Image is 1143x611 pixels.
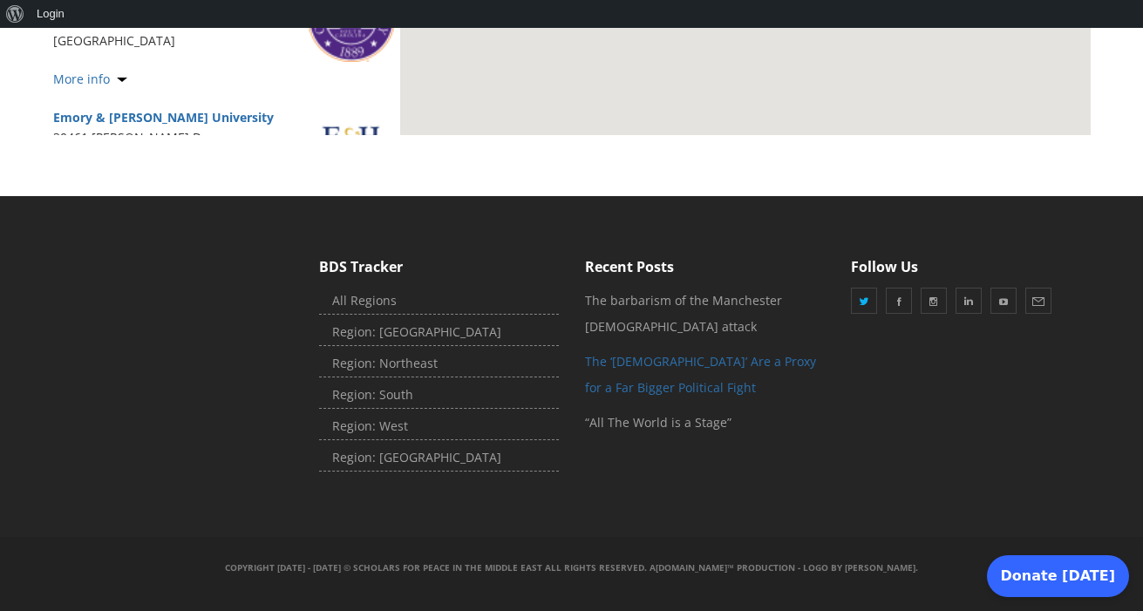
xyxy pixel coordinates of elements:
[319,319,559,346] a: Region: [GEOGRAPHIC_DATA]
[585,414,731,431] a: “All The World is a Stage”
[53,127,396,148] span: 30461 [PERSON_NAME] Dr
[319,288,559,315] a: All Regions
[308,113,395,200] img: Emory & Henry University
[851,257,1091,276] h5: Follow Us
[319,382,559,409] a: Region: South
[319,257,559,276] h5: BDS Tracker
[585,292,782,335] a: The barbarism of the Manchester [DEMOGRAPHIC_DATA] attack
[53,31,396,51] span: [GEOGRAPHIC_DATA]
[319,413,559,440] a: Region: West
[53,71,127,87] a: More info
[656,561,727,574] a: [DOMAIN_NAME]
[40,554,1104,580] div: Copyright [DATE] - [DATE] © Scholars For Peace in the Middle East All rights reserved. A ™ Produc...
[585,257,825,276] h5: Recent Posts
[319,350,559,377] a: Region: Northeast
[53,109,274,126] a: Emory & [PERSON_NAME] University
[319,445,559,472] a: Region: [GEOGRAPHIC_DATA]
[585,353,816,396] a: The ‘[DEMOGRAPHIC_DATA]’ Are a Proxy for a Far Bigger Political Fight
